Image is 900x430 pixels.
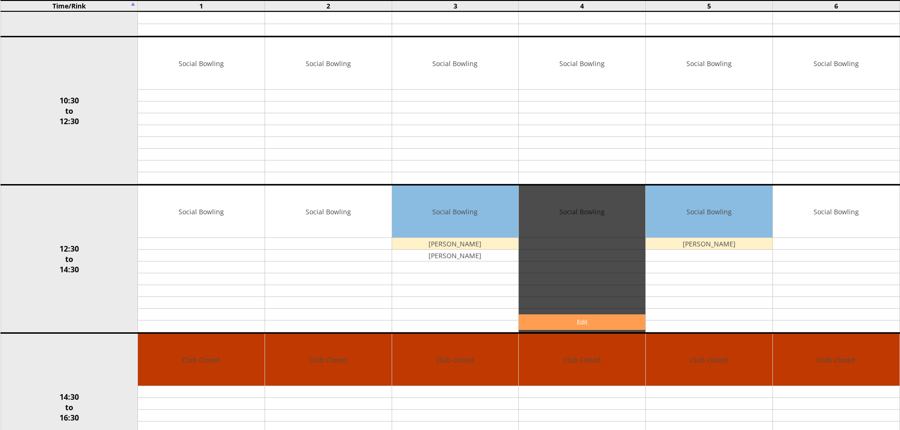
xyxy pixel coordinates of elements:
[646,185,772,238] td: Social Bowling
[265,0,392,11] td: 2
[773,334,900,386] td: Club Closed
[646,238,772,250] td: [PERSON_NAME]
[392,334,519,386] td: Club Closed
[265,37,392,90] td: Social Bowling
[265,334,392,386] td: Club Closed
[265,185,392,238] td: Social Bowling
[392,250,519,261] td: [PERSON_NAME]
[646,37,772,90] td: Social Bowling
[772,0,900,11] td: 6
[138,334,265,386] td: Club Closed
[392,185,519,238] td: Social Bowling
[0,0,138,11] td: Time/Rink
[519,0,646,11] td: 4
[392,37,519,90] td: Social Bowling
[519,334,645,386] td: Club Closed
[519,314,645,330] a: Edit
[138,185,265,238] td: Social Bowling
[392,238,519,250] td: [PERSON_NAME]
[392,0,519,11] td: 3
[646,334,772,386] td: Club Closed
[0,185,138,333] td: 12:30 to 14:30
[519,37,645,90] td: Social Bowling
[646,0,773,11] td: 5
[773,185,900,238] td: Social Bowling
[773,37,900,90] td: Social Bowling
[138,37,265,90] td: Social Bowling
[138,0,265,11] td: 1
[0,37,138,185] td: 10:30 to 12:30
